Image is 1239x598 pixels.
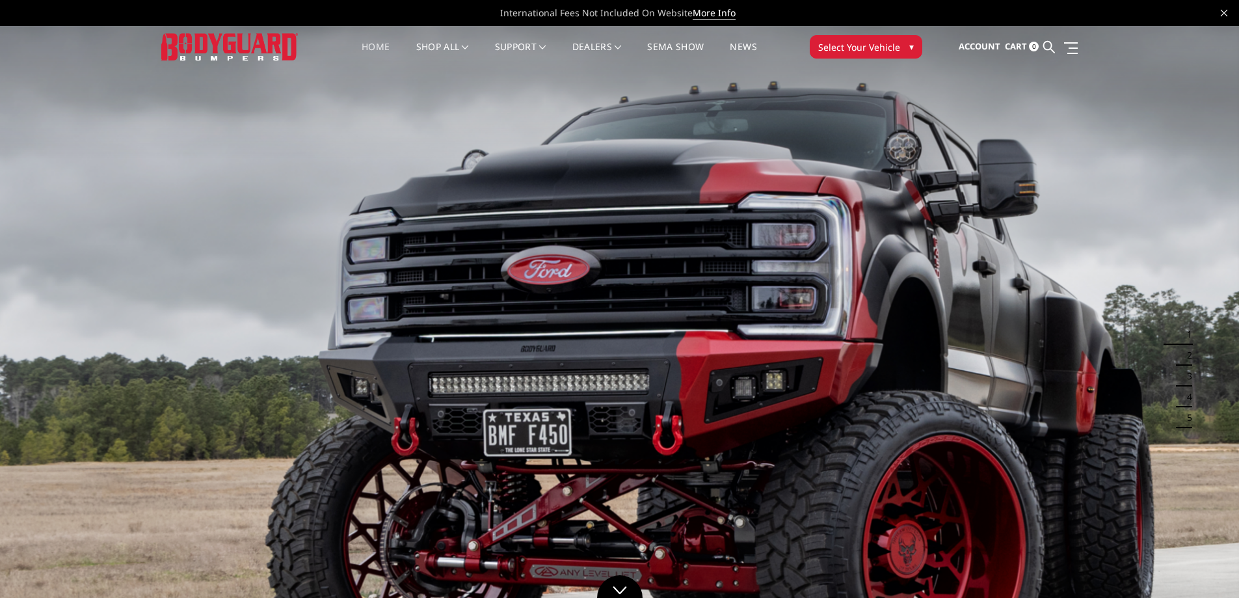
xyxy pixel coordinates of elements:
[1005,40,1027,52] span: Cart
[597,575,643,598] a: Click to Down
[1179,407,1192,428] button: 5 of 5
[1179,387,1192,407] button: 4 of 5
[416,42,469,68] a: shop all
[959,29,1000,64] a: Account
[1179,324,1192,345] button: 1 of 5
[909,40,914,53] span: ▾
[572,42,622,68] a: Dealers
[647,42,704,68] a: SEMA Show
[959,40,1000,52] span: Account
[730,42,756,68] a: News
[1005,29,1039,64] a: Cart 0
[693,7,736,20] a: More Info
[1174,536,1239,598] iframe: Chat Widget
[1029,42,1039,51] span: 0
[1179,366,1192,387] button: 3 of 5
[161,33,298,60] img: BODYGUARD BUMPERS
[362,42,390,68] a: Home
[495,42,546,68] a: Support
[810,35,922,59] button: Select Your Vehicle
[818,40,900,54] span: Select Your Vehicle
[1179,345,1192,366] button: 2 of 5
